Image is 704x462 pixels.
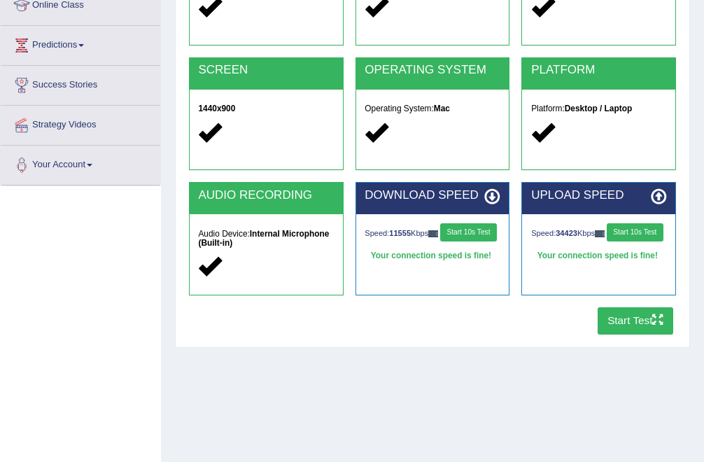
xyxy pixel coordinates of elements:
[198,229,329,248] strong: Internal Microphone (Built-in)
[434,104,450,113] strong: Mac
[198,230,333,248] h5: Audio Device:
[365,223,500,244] div: Speed: Kbps
[365,189,500,202] h2: DOWNLOAD SPEED
[531,189,666,202] h2: UPLOAD SPEED
[1,146,160,181] a: Your Account
[365,64,500,77] h2: OPERATING SYSTEM
[440,223,497,241] button: Start 10s Test
[598,307,674,335] button: Start Test
[365,104,500,113] h5: Operating System:
[556,229,577,237] strong: 34423
[565,104,632,113] strong: Desktop / Laptop
[365,247,500,265] div: Your connection speed is fine!
[531,247,666,265] div: Your connection speed is fine!
[531,104,666,113] h5: Platform:
[389,229,411,237] strong: 11555
[595,230,605,237] img: ajax-loader-fb-connection.gif
[1,106,160,141] a: Strategy Videos
[1,26,160,61] a: Predictions
[607,223,663,241] button: Start 10s Test
[531,64,666,77] h2: PLATFORM
[1,66,160,101] a: Success Stories
[198,104,235,113] strong: 1440x900
[531,223,666,244] div: Speed: Kbps
[198,189,333,202] h2: AUDIO RECORDING
[428,230,438,237] img: ajax-loader-fb-connection.gif
[198,64,333,77] h2: SCREEN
